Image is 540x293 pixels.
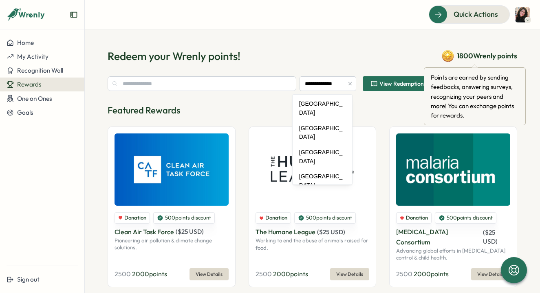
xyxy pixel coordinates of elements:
span: Recognition Wall [17,67,63,74]
p: The Humane League [256,227,315,237]
span: ( $ 25 USD ) [483,229,498,245]
span: My Activity [17,53,48,60]
p: Featured Rewards [108,104,517,117]
span: Quick Actions [454,9,498,20]
span: 2500 [256,270,272,278]
span: Donation [124,214,146,222]
span: One on Ones [17,95,52,102]
button: View Details [330,268,369,280]
p: [MEDICAL_DATA] Consortium [396,227,481,247]
span: 2500 [115,270,131,278]
div: 500 points discount [153,212,215,224]
div: Points are earned by sending feedbacks, answering surveys, recognizing your peers and more! You c... [429,71,520,122]
img: Malaria Consortium [396,133,510,206]
span: Donation [406,214,428,222]
span: Donation [265,214,287,222]
span: 2000 points [273,270,308,278]
h1: Redeem your Wrenly points! [108,49,240,63]
div: 500 points discount [435,212,496,224]
span: Sign out [17,275,40,283]
span: View Details [196,269,223,280]
img: Clean Air Task Force [115,133,229,206]
p: Advancing global efforts in [MEDICAL_DATA] control & child health. [396,247,510,262]
button: View Redemptions [363,76,434,91]
img: Emily Rowe [515,7,530,22]
span: 2000 points [414,270,449,278]
div: 500 points discount [294,212,356,224]
div: [GEOGRAPHIC_DATA] [294,145,350,169]
span: 1800 Wrenly points [457,51,517,61]
span: ( $ 25 USD ) [176,228,204,235]
p: Clean Air Task Force [115,227,174,237]
img: The Humane League [256,133,370,206]
button: View Details [471,268,510,280]
span: ( $ 25 USD ) [317,228,345,236]
span: Goals [17,109,33,116]
span: 2000 points [132,270,167,278]
p: Pioneering air pollution & climate change solutions. [115,237,229,251]
span: View Details [336,269,363,280]
div: [GEOGRAPHIC_DATA] [294,96,350,120]
div: [GEOGRAPHIC_DATA] [294,121,350,145]
span: View Redemptions [379,81,426,87]
span: 2500 [396,270,412,278]
div: [GEOGRAPHIC_DATA] [294,169,350,193]
button: Expand sidebar [70,11,78,19]
button: Quick Actions [429,5,510,23]
span: Home [17,39,34,47]
p: Working to end the abuse of animals raised for food. [256,237,370,251]
span: Rewards [17,80,42,88]
span: View Details [477,269,504,280]
button: View Details [190,268,229,280]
